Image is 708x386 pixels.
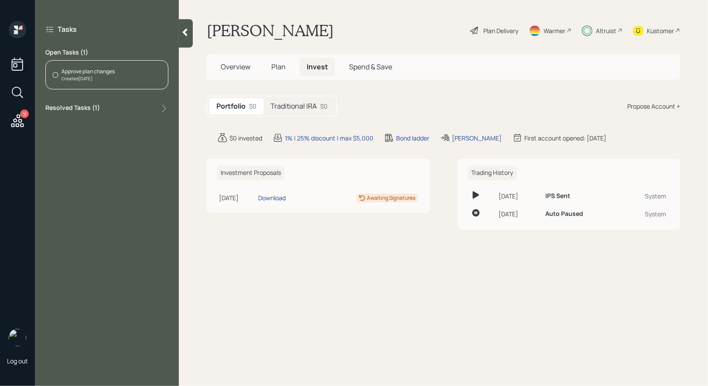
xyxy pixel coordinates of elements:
div: System [624,191,666,201]
h6: Trading History [468,166,517,180]
h6: Auto Paused [545,210,583,218]
h5: Portfolio [216,102,246,110]
h5: Traditional IRA [270,102,317,110]
div: $0 [320,102,328,111]
div: Altruist [596,26,616,35]
div: $0 invested [229,133,262,143]
div: System [624,209,666,219]
span: Invest [307,62,328,72]
div: Propose Account + [627,102,680,111]
div: Kustomer [647,26,674,35]
div: [DATE] [219,193,255,202]
div: 18 [20,109,29,118]
span: Overview [221,62,250,72]
label: Tasks [58,24,77,34]
div: [PERSON_NAME] [452,133,502,143]
label: Resolved Tasks ( 1 ) [45,103,100,114]
h6: Investment Proposals [217,166,284,180]
div: Log out [7,357,28,365]
span: Plan [271,62,286,72]
div: [DATE] [499,191,538,201]
div: Awaiting Signatures [367,194,416,202]
div: Approve plan changes [62,68,115,75]
img: treva-nostdahl-headshot.png [9,329,26,346]
div: 1% | 25% discount | max $5,000 [285,133,373,143]
div: Warmer [544,26,565,35]
h1: [PERSON_NAME] [207,21,334,40]
div: First account opened: [DATE] [524,133,606,143]
h6: IPS Sent [545,192,570,200]
div: Created [DATE] [62,75,115,82]
div: [DATE] [499,209,538,219]
div: Bond ladder [396,133,429,143]
span: Spend & Save [349,62,392,72]
div: $0 [249,102,257,111]
div: Download [258,193,286,202]
label: Open Tasks ( 1 ) [45,48,168,57]
div: Plan Delivery [483,26,518,35]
